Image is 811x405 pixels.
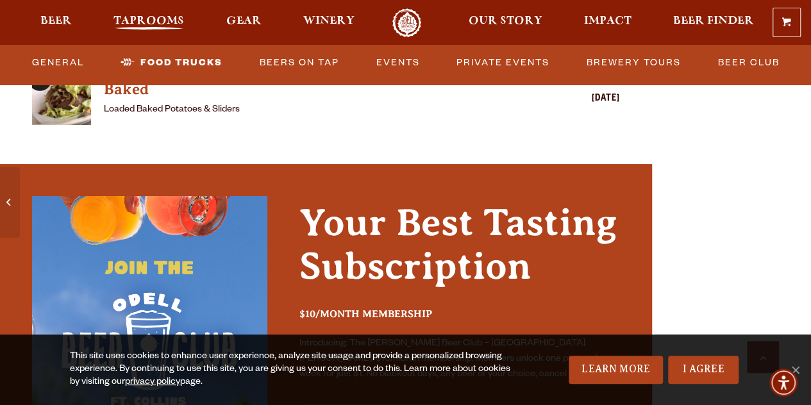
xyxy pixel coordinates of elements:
p: Loaded Baked Potatoes & Sliders [104,103,511,118]
h4: Baked [104,79,511,100]
a: Events [371,48,425,78]
a: Beer [32,8,80,37]
a: View Baked details (opens in a new window) [104,77,511,103]
div: [DATE] [517,92,620,107]
img: thumbnail food truck [32,66,91,125]
a: Beer Club [712,48,784,78]
div: This site uses cookies to enhance user experience, analyze site usage and provide a personalized ... [70,351,518,389]
a: Beers on Tap [255,48,344,78]
span: Impact [584,16,631,26]
h2: Your Best Tasting Subscription [299,201,620,301]
a: Odell Home [383,8,431,37]
a: Winery [295,8,363,37]
a: Beer Finder [665,8,762,37]
a: Learn More [569,356,663,384]
span: Winery [303,16,355,26]
a: I Agree [668,356,739,384]
a: Brewery Tours [581,48,686,78]
a: Gear [218,8,270,37]
h3: $10/month membership [299,308,620,331]
a: Our Story [460,8,551,37]
span: Beer Finder [673,16,754,26]
a: Taprooms [105,8,192,37]
a: privacy policy [125,377,180,388]
span: Our Story [469,16,542,26]
span: Gear [226,16,262,26]
a: Impact [576,8,640,37]
span: Beer [40,16,72,26]
a: Private Events [451,48,555,78]
a: Food Trucks [115,48,228,78]
span: Taprooms [113,16,184,26]
a: General [27,48,89,78]
a: View Baked details (opens in a new window) [32,66,91,132]
div: Accessibility Menu [769,368,798,397]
